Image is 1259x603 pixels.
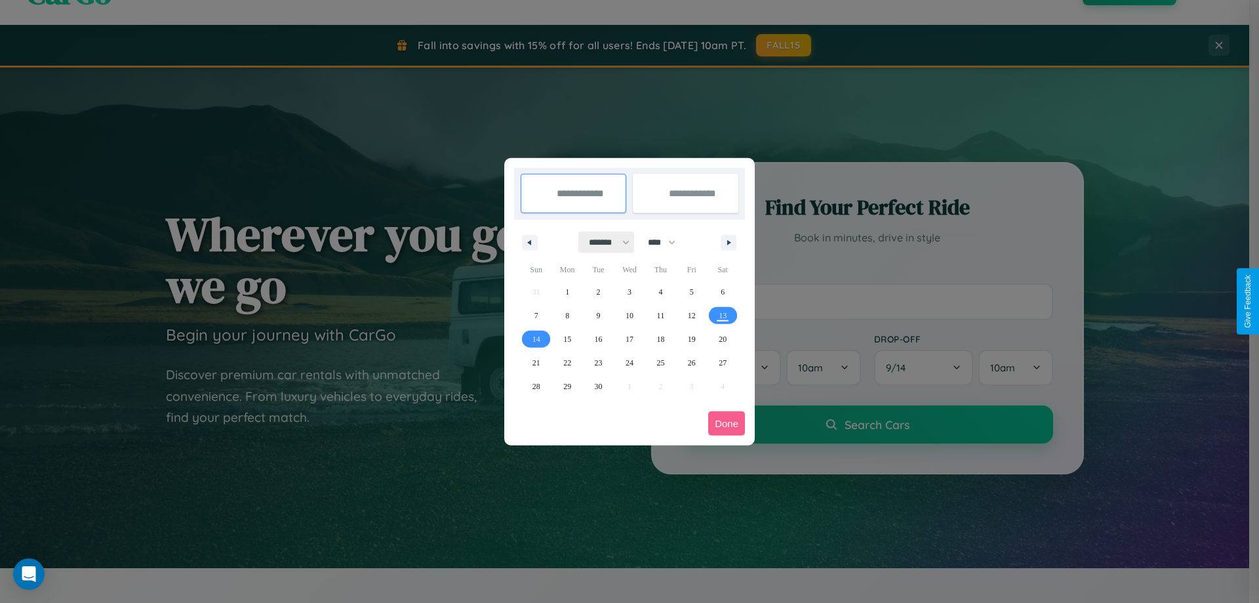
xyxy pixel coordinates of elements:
span: 17 [626,327,633,351]
button: 18 [645,327,676,351]
span: 24 [626,351,633,375]
button: 2 [583,280,614,304]
button: 9 [583,304,614,327]
button: 12 [676,304,707,327]
button: 30 [583,375,614,398]
span: 28 [532,375,540,398]
span: 20 [719,327,727,351]
div: Give Feedback [1243,275,1252,328]
button: 1 [551,280,582,304]
button: 7 [521,304,551,327]
button: 16 [583,327,614,351]
span: 11 [657,304,665,327]
span: 29 [563,375,571,398]
button: 25 [645,351,676,375]
span: Mon [551,259,582,280]
button: 8 [551,304,582,327]
button: 20 [708,327,738,351]
span: 5 [690,280,694,304]
span: 22 [563,351,571,375]
span: 1 [565,280,569,304]
button: 17 [614,327,645,351]
button: 4 [645,280,676,304]
span: Tue [583,259,614,280]
button: 6 [708,280,738,304]
span: 16 [595,327,603,351]
button: 14 [521,327,551,351]
span: 2 [597,280,601,304]
span: Sat [708,259,738,280]
span: 14 [532,327,540,351]
button: Done [708,411,745,436]
span: 30 [595,375,603,398]
button: 5 [676,280,707,304]
button: 22 [551,351,582,375]
button: 24 [614,351,645,375]
button: 15 [551,327,582,351]
button: 3 [614,280,645,304]
button: 29 [551,375,582,398]
button: 21 [521,351,551,375]
button: 26 [676,351,707,375]
button: 19 [676,327,707,351]
span: Wed [614,259,645,280]
span: 4 [658,280,662,304]
span: 7 [534,304,538,327]
span: 6 [721,280,725,304]
span: 8 [565,304,569,327]
span: 10 [626,304,633,327]
button: 11 [645,304,676,327]
span: 23 [595,351,603,375]
span: 3 [628,280,631,304]
span: Sun [521,259,551,280]
button: 10 [614,304,645,327]
span: 13 [719,304,727,327]
span: 21 [532,351,540,375]
span: 9 [597,304,601,327]
button: 23 [583,351,614,375]
button: 13 [708,304,738,327]
span: Thu [645,259,676,280]
div: Open Intercom Messenger [13,558,45,590]
span: Fri [676,259,707,280]
span: 15 [563,327,571,351]
span: 18 [656,327,664,351]
span: 12 [688,304,696,327]
span: 25 [656,351,664,375]
span: 19 [688,327,696,351]
button: 28 [521,375,551,398]
button: 27 [708,351,738,375]
span: 27 [719,351,727,375]
span: 26 [688,351,696,375]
